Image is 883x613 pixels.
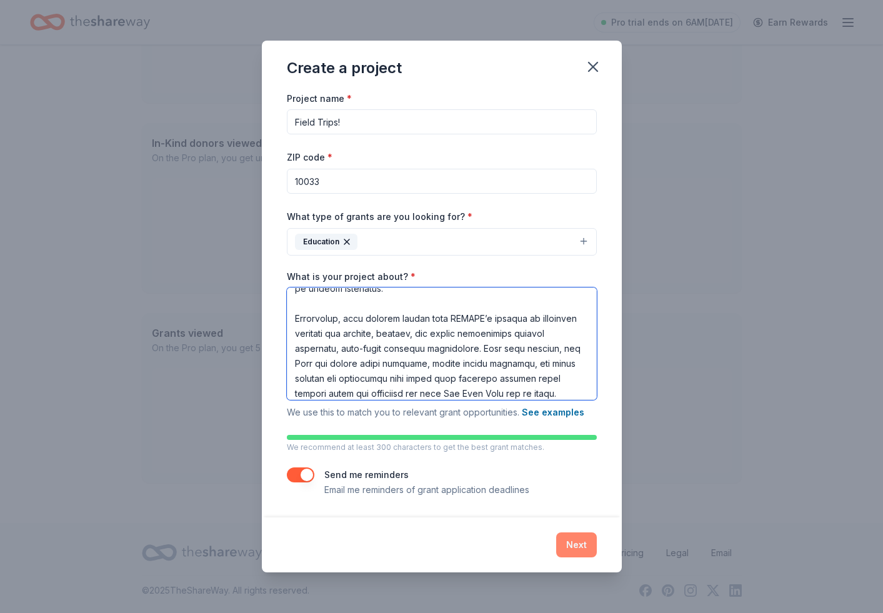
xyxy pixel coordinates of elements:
button: Education [287,228,597,256]
label: What type of grants are you looking for? [287,211,472,223]
input: After school program [287,109,597,134]
input: 12345 (U.S. only) [287,169,597,194]
div: Create a project [287,58,402,78]
label: What is your project about? [287,271,416,283]
p: Email me reminders of grant application deadlines [324,482,529,497]
label: ZIP code [287,151,332,164]
textarea: Lo ips Dolorsitam Consect Adipiscingeli Seddoeiu Tempor (INCIDI), utl Etdo magnaal en adm veniamq... [287,287,597,400]
div: Education [295,234,357,250]
button: Next [556,532,597,557]
span: We use this to match you to relevant grant opportunities. [287,407,584,417]
p: We recommend at least 300 characters to get the best grant matches. [287,442,597,452]
label: Project name [287,92,352,105]
button: See examples [522,405,584,420]
label: Send me reminders [324,469,409,480]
